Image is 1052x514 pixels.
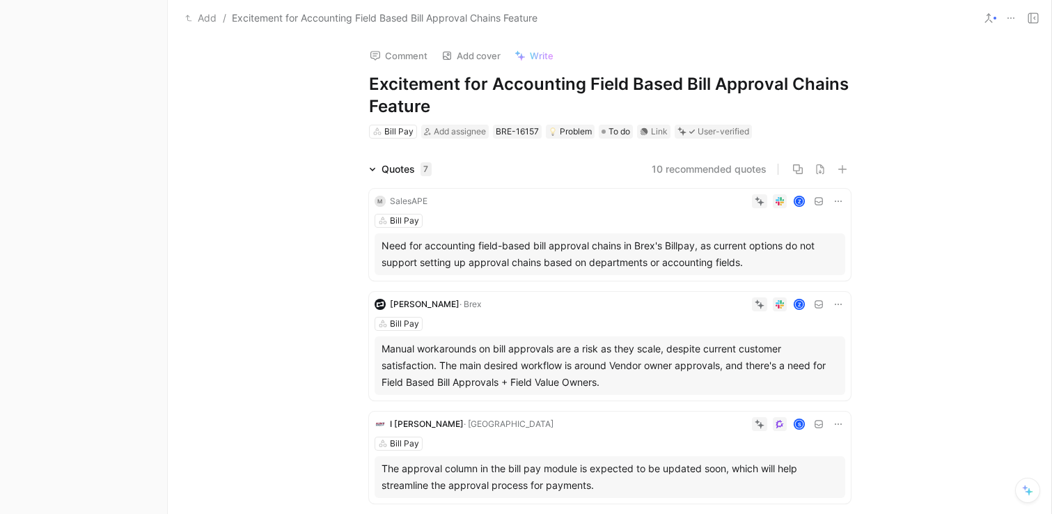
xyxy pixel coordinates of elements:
[651,125,668,139] div: Link
[390,437,419,451] div: Bill Pay
[508,46,560,65] button: Write
[609,125,630,139] span: To do
[382,341,838,391] div: Manual workarounds on bill approvals are a risk as they scale, despite current customer satisfact...
[460,299,481,309] span: · Brex
[390,194,427,208] div: SalesAPE
[382,161,432,178] div: Quotes
[496,125,539,139] div: BRE-16157
[375,419,386,430] img: logo
[794,420,803,429] div: S
[363,161,437,178] div: Quotes7
[223,10,226,26] span: /
[375,299,386,310] img: logo
[549,125,592,139] div: Problem
[390,299,460,309] span: [PERSON_NAME]
[382,460,838,494] div: The approval column in the bill pay module is expected to be updated soon, which will help stream...
[698,125,749,139] div: User-verified
[421,162,432,176] div: 7
[369,73,851,118] h1: Excitement for Accounting Field Based Bill Approval Chains Feature
[434,126,486,137] span: Add assignee
[652,161,767,178] button: 10 recommended quotes
[549,127,557,136] img: 💡
[390,317,419,331] div: Bill Pay
[794,197,803,206] div: Z
[794,300,803,309] div: Z
[390,214,419,228] div: Bill Pay
[232,10,537,26] span: Excitement for Accounting Field Based Bill Approval Chains Feature
[390,419,464,429] span: I [PERSON_NAME]
[363,46,434,65] button: Comment
[435,46,507,65] button: Add cover
[599,125,633,139] div: To do
[530,49,554,62] span: Write
[546,125,595,139] div: 💡Problem
[384,125,414,139] div: Bill Pay
[464,419,554,429] span: · [GEOGRAPHIC_DATA]
[182,10,220,26] button: Add
[382,237,838,271] div: Need for accounting field-based bill approval chains in Brex's Billpay, as current options do not...
[375,196,386,207] div: M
